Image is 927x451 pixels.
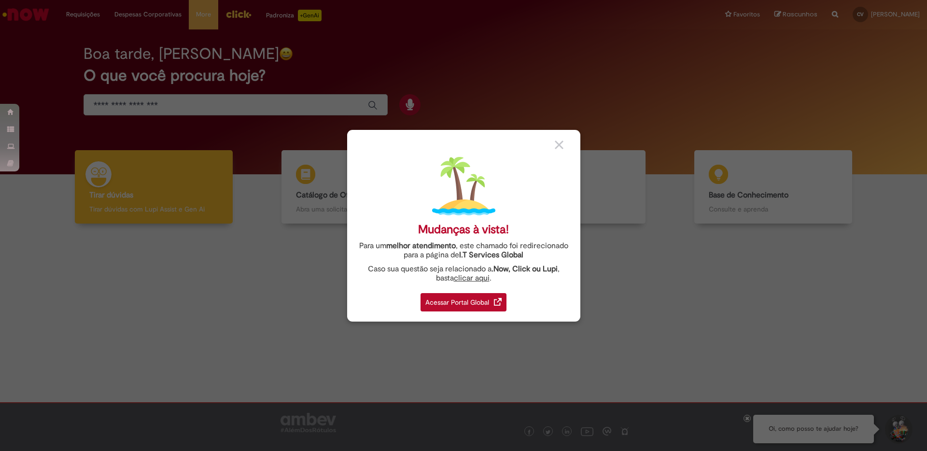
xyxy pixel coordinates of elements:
div: Para um , este chamado foi redirecionado para a página de [354,241,573,260]
a: Acessar Portal Global [421,288,506,311]
div: Mudanças à vista! [418,223,509,237]
div: Caso sua questão seja relacionado a , basta . [354,265,573,283]
div: Acessar Portal Global [421,293,506,311]
a: clicar aqui [454,268,490,283]
img: close_button_grey.png [555,141,563,149]
img: island.png [432,155,495,218]
img: redirect_link.png [494,298,502,306]
strong: melhor atendimento [386,241,456,251]
a: I.T Services Global [459,245,523,260]
strong: .Now, Click ou Lupi [492,264,558,274]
